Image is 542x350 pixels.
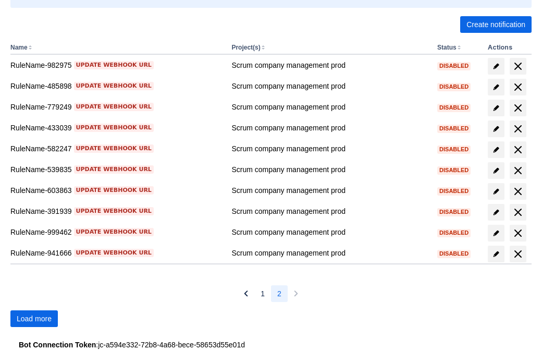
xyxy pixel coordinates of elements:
button: Status [437,44,457,51]
div: RuleName-485898 [10,81,223,91]
div: Scrum company management prod [231,164,429,175]
button: Previous [238,285,254,302]
span: delete [512,123,524,135]
th: Actions [484,41,532,55]
span: Update webhook URL [76,228,152,236]
button: Next [288,285,304,302]
div: Scrum company management prod [231,206,429,216]
span: delete [512,143,524,156]
span: delete [512,81,524,93]
div: RuleName-539835 [10,164,223,175]
span: Disabled [437,188,471,194]
div: Scrum company management prod [231,185,429,196]
div: RuleName-941666 [10,248,223,258]
span: edit [492,83,500,91]
button: Page 1 [254,285,271,302]
span: Disabled [437,126,471,131]
span: Disabled [437,84,471,90]
span: Update webhook URL [76,103,152,111]
div: : jc-a594e332-72b8-4a68-bece-58653d55e01d [19,340,523,350]
span: Update webhook URL [76,61,152,69]
span: Update webhook URL [76,207,152,215]
span: Disabled [437,63,471,69]
span: 2 [277,285,281,302]
button: Project(s) [231,44,260,51]
nav: Pagination [238,285,304,302]
span: edit [492,104,500,112]
div: Scrum company management prod [231,248,429,258]
div: Scrum company management prod [231,60,429,70]
strong: Bot Connection Token [19,341,96,349]
div: RuleName-999462 [10,227,223,237]
span: Load more [17,310,52,327]
button: Create notification [460,16,532,33]
span: Update webhook URL [76,124,152,132]
span: Update webhook URL [76,186,152,195]
span: Disabled [437,105,471,111]
span: edit [492,250,500,258]
span: delete [512,248,524,260]
span: Update webhook URL [76,144,152,153]
span: Disabled [437,209,471,215]
div: RuleName-433039 [10,123,223,133]
span: edit [492,187,500,196]
span: delete [512,60,524,73]
span: Disabled [437,251,471,257]
div: Scrum company management prod [231,81,429,91]
span: Disabled [437,167,471,173]
button: Name [10,44,28,51]
div: RuleName-779249 [10,102,223,112]
span: delete [512,102,524,114]
span: edit [492,125,500,133]
div: RuleName-603863 [10,185,223,196]
span: 1 [261,285,265,302]
span: Disabled [437,147,471,152]
span: edit [492,62,500,70]
div: RuleName-982975 [10,60,223,70]
button: Load more [10,310,58,327]
button: Page 2 [271,285,288,302]
div: Scrum company management prod [231,102,429,112]
span: delete [512,206,524,219]
span: Disabled [437,230,471,236]
span: edit [492,146,500,154]
span: edit [492,208,500,216]
div: Scrum company management prod [231,143,429,154]
div: Scrum company management prod [231,123,429,133]
span: delete [512,227,524,239]
span: edit [492,166,500,175]
div: RuleName-391939 [10,206,223,216]
span: Create notification [466,16,525,33]
span: Update webhook URL [76,249,152,257]
span: Update webhook URL [76,82,152,90]
span: Update webhook URL [76,165,152,174]
div: RuleName-582247 [10,143,223,154]
span: delete [512,185,524,198]
span: delete [512,164,524,177]
div: Scrum company management prod [231,227,429,237]
span: edit [492,229,500,237]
